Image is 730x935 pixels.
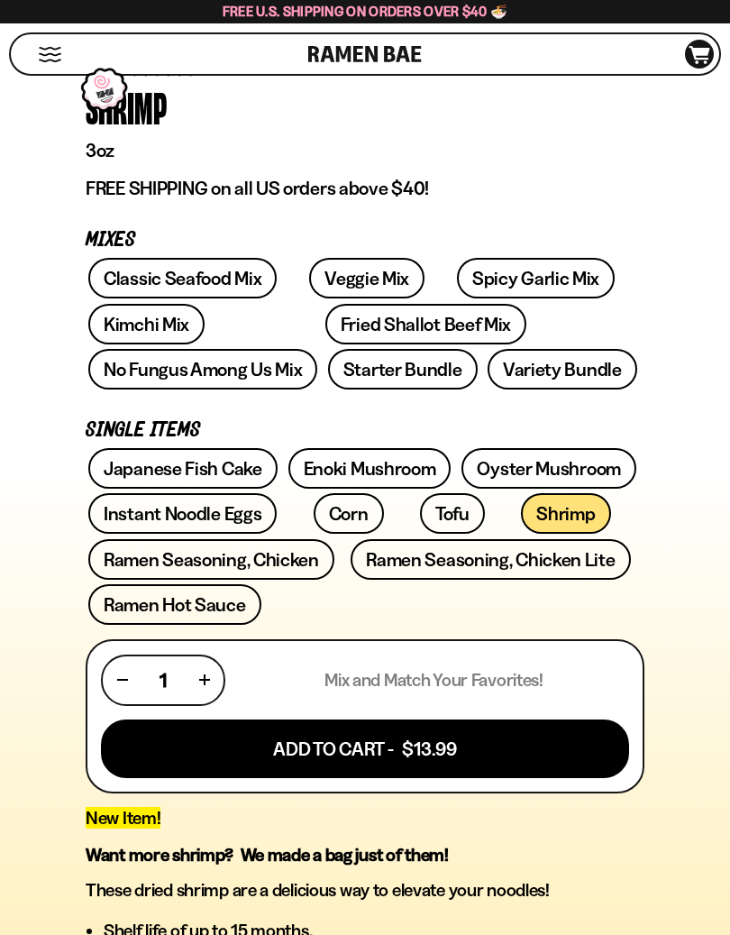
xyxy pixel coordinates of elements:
[86,879,644,902] p: These dried shrimp are a delicious way to elevate your noodles!
[88,258,277,298] a: Classic Seafood Mix
[288,448,452,489] a: Enoki Mushroom
[457,258,615,298] a: Spicy Garlic Mix
[88,304,205,344] a: Kimchi Mix
[88,493,277,534] a: Instant Noodle Eggs
[325,304,526,344] a: Fried Shallot Beef Mix
[488,349,637,390] a: Variety Bundle
[88,448,278,489] a: Japanese Fish Cake
[86,139,644,162] p: 3oz
[309,258,424,298] a: Veggie Mix
[328,349,478,390] a: Starter Bundle
[88,349,317,390] a: No Fungus Among Us Mix
[86,844,449,866] strong: Want more shrimp? We made a bag just of them!
[88,584,261,625] a: Ramen Hot Sauce
[86,177,644,200] p: FREE SHIPPING on all US orders above $40!
[86,807,160,829] span: New Item!
[324,669,543,692] p: Mix and Match Your Favorites!
[461,448,636,489] a: Oyster Mushroom
[86,232,644,249] p: Mixes
[160,669,167,692] span: 1
[101,720,629,778] button: Add To Cart - $13.99
[314,493,384,534] a: Corn
[86,422,644,439] p: Single Items
[420,493,485,534] a: Tofu
[351,539,630,580] a: Ramen Seasoning, Chicken Lite
[88,539,334,580] a: Ramen Seasoning, Chicken
[223,3,508,20] span: Free U.S. Shipping on Orders over $40 🍜
[38,47,62,62] button: Mobile Menu Trigger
